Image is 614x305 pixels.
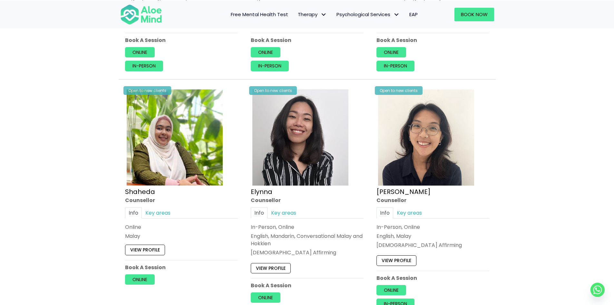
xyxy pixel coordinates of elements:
[376,36,489,44] p: Book A Session
[127,89,223,186] img: Shaheda Counsellor
[125,36,238,44] p: Book A Session
[251,47,280,57] a: Online
[376,223,489,231] div: In-Person, Online
[231,11,288,18] span: Free Mental Health Test
[378,89,474,186] img: Emelyne Counsellor
[376,47,406,57] a: Online
[251,263,291,273] a: View profile
[249,86,297,95] div: Open to new clients
[376,274,489,282] p: Book A Session
[298,11,327,18] span: Therapy
[125,187,155,196] a: Shaheda
[319,10,328,19] span: Therapy: submenu
[123,86,171,95] div: Open to new clients
[251,292,280,303] a: Online
[125,264,238,271] p: Book A Session
[251,187,272,196] a: Elynna
[454,8,494,21] a: Book Now
[375,86,423,95] div: Open to new clients
[376,207,393,219] a: Info
[125,232,238,240] p: Malay
[251,249,364,257] div: [DEMOGRAPHIC_DATA] Affirming
[376,241,489,249] div: [DEMOGRAPHIC_DATA] Affirming
[251,36,364,44] p: Book A Session
[251,232,364,247] p: English, Mandarin, Conversational Malay and Hokkien
[125,274,155,285] a: Online
[125,245,165,255] a: View profile
[376,187,431,196] a: [PERSON_NAME]
[120,4,162,25] img: Aloe mind Logo
[376,61,414,71] a: In-person
[376,256,416,266] a: View profile
[251,197,364,204] div: Counsellor
[125,197,238,204] div: Counsellor
[392,10,401,19] span: Psychological Services: submenu
[251,61,289,71] a: In-person
[125,223,238,231] div: Online
[125,61,163,71] a: In-person
[125,207,142,219] a: Info
[393,207,425,219] a: Key areas
[252,89,348,186] img: Elynna Counsellor
[125,47,155,57] a: Online
[293,8,332,21] a: TherapyTherapy: submenu
[142,207,174,219] a: Key areas
[332,8,404,21] a: Psychological ServicesPsychological Services: submenu
[251,207,268,219] a: Info
[409,11,418,18] span: EAP
[171,8,423,21] nav: Menu
[251,223,364,231] div: In-Person, Online
[376,232,489,240] p: English, Malay
[226,8,293,21] a: Free Mental Health Test
[590,283,605,297] a: Whatsapp
[461,11,488,18] span: Book Now
[251,282,364,289] p: Book A Session
[404,8,423,21] a: EAP
[376,197,489,204] div: Counsellor
[376,285,406,295] a: Online
[336,11,400,18] span: Psychological Services
[268,207,300,219] a: Key areas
